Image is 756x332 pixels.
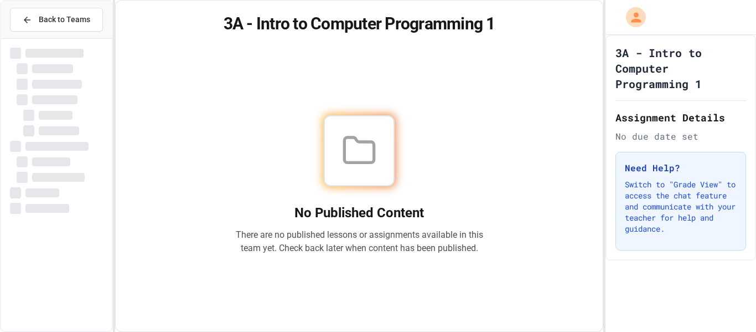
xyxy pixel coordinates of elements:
[129,14,590,34] h1: 3A - Intro to Computer Programming 1
[625,179,737,234] p: Switch to "Grade View" to access the chat feature and communicate with your teacher for help and ...
[614,4,649,30] div: My Account
[625,161,737,175] h3: Need Help?
[615,110,746,125] h2: Assignment Details
[235,204,483,222] h2: No Published Content
[235,228,483,255] p: There are no published lessons or assignments available in this team yet. Check back later when c...
[39,14,90,25] span: Back to Teams
[615,130,746,143] div: No due date set
[615,45,746,91] h1: 3A - Intro to Computer Programming 1
[10,8,103,32] button: Back to Teams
